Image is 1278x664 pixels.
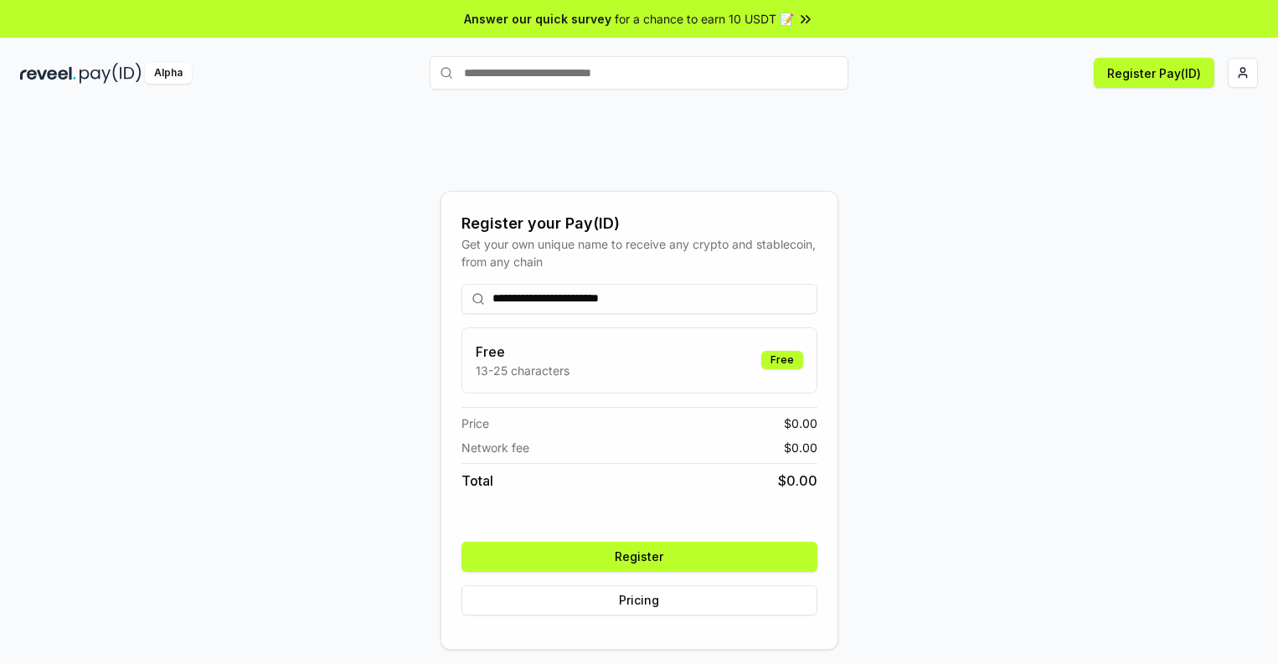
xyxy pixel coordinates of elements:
[784,414,817,432] span: $ 0.00
[461,542,817,572] button: Register
[615,10,794,28] span: for a chance to earn 10 USDT 📝
[476,342,569,362] h3: Free
[461,471,493,491] span: Total
[1094,58,1214,88] button: Register Pay(ID)
[461,235,817,270] div: Get your own unique name to receive any crypto and stablecoin, from any chain
[464,10,611,28] span: Answer our quick survey
[778,471,817,491] span: $ 0.00
[476,362,569,379] p: 13-25 characters
[784,439,817,456] span: $ 0.00
[20,63,76,84] img: reveel_dark
[461,414,489,432] span: Price
[761,351,803,369] div: Free
[461,585,817,615] button: Pricing
[461,439,529,456] span: Network fee
[80,63,142,84] img: pay_id
[145,63,192,84] div: Alpha
[461,212,817,235] div: Register your Pay(ID)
